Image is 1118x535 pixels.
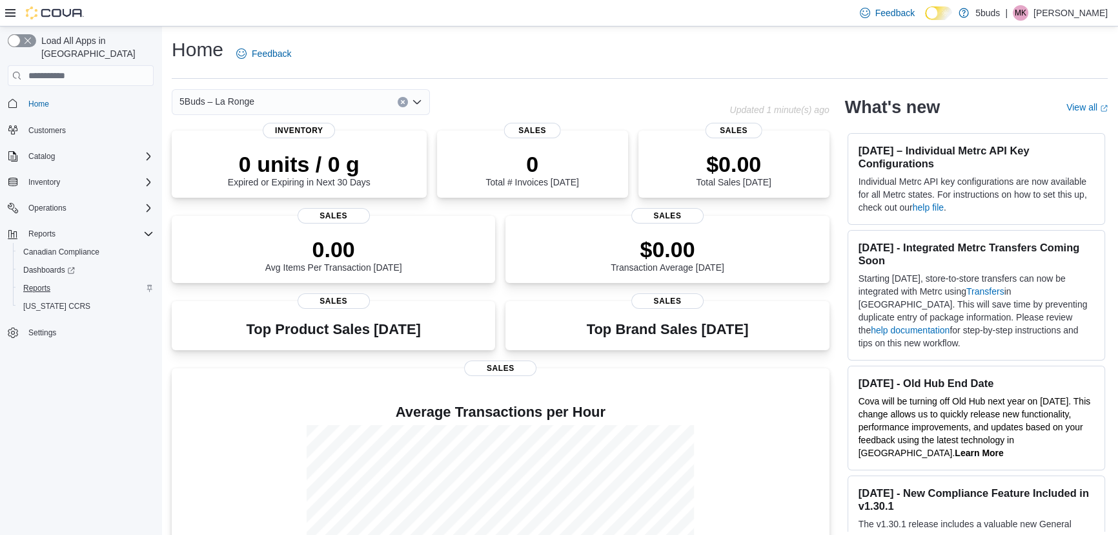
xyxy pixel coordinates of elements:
[696,151,771,187] div: Total Sales [DATE]
[26,6,84,19] img: Cova
[398,97,408,107] button: Clear input
[8,89,154,375] nav: Complex example
[23,96,54,112] a: Home
[3,147,159,165] button: Catalog
[1100,105,1108,112] svg: External link
[13,297,159,315] button: [US_STATE] CCRS
[18,299,154,314] span: Washington CCRS
[18,244,154,260] span: Canadian Compliance
[3,94,159,112] button: Home
[18,262,154,278] span: Dashboards
[1066,102,1108,112] a: View allExternal link
[23,122,154,138] span: Customers
[913,202,944,213] a: help file
[23,324,154,341] span: Settings
[263,123,335,138] span: Inventory
[705,123,762,138] span: Sales
[925,20,926,21] span: Dark Mode
[298,293,370,309] span: Sales
[23,200,154,216] span: Operations
[246,322,420,337] h3: Top Product Sales [DATE]
[3,199,159,217] button: Operations
[36,34,154,60] span: Load All Apps in [GEOGRAPHIC_DATA]
[485,151,578,177] p: 0
[298,208,370,224] span: Sales
[631,293,704,309] span: Sales
[966,286,1004,297] a: Transfers
[3,121,159,140] button: Customers
[875,6,915,19] span: Feedback
[23,95,154,111] span: Home
[503,123,561,138] span: Sales
[859,144,1094,170] h3: [DATE] – Individual Metrc API Key Configurations
[252,47,291,60] span: Feedback
[859,272,1094,350] p: Starting [DATE], store-to-store transfers can now be integrated with Metrc using in [GEOGRAPHIC_D...
[464,361,536,376] span: Sales
[23,283,50,293] span: Reports
[1015,5,1026,21] span: MK
[23,247,99,257] span: Canadian Compliance
[955,448,1003,458] a: Learn More
[3,173,159,191] button: Inventory
[265,236,402,273] div: Avg Items Per Transaction [DATE]
[18,280,154,296] span: Reports
[182,404,819,420] h4: Average Transactions per Hour
[485,151,578,187] div: Total # Invoices [DATE]
[23,174,154,190] span: Inventory
[845,97,940,118] h2: What's new
[18,262,80,278] a: Dashboards
[859,175,1094,214] p: Individual Metrc API key configurations are now available for all Metrc states. For instructions ...
[28,177,60,187] span: Inventory
[611,236,724,262] p: $0.00
[28,99,49,109] span: Home
[871,325,950,335] a: help documentation
[631,208,704,224] span: Sales
[28,151,55,162] span: Catalog
[23,149,60,164] button: Catalog
[975,5,1000,21] p: 5buds
[13,279,159,297] button: Reports
[23,265,75,275] span: Dashboards
[18,244,105,260] a: Canadian Compliance
[729,105,829,115] p: Updated 1 minute(s) ago
[696,151,771,177] p: $0.00
[23,301,90,311] span: [US_STATE] CCRS
[179,94,254,109] span: 5Buds – La Ronge
[28,203,66,213] span: Operations
[3,225,159,243] button: Reports
[1005,5,1008,21] p: |
[23,200,72,216] button: Operations
[23,174,65,190] button: Inventory
[265,236,402,262] p: 0.00
[859,241,1094,267] h3: [DATE] - Integrated Metrc Transfers Coming Soon
[23,149,154,164] span: Catalog
[23,226,61,242] button: Reports
[28,229,56,239] span: Reports
[23,226,154,242] span: Reports
[18,280,56,296] a: Reports
[28,328,56,338] span: Settings
[23,123,71,138] a: Customers
[18,299,96,314] a: [US_STATE] CCRS
[28,125,66,136] span: Customers
[1013,5,1028,21] div: Morgan Kinahan
[13,261,159,279] a: Dashboards
[859,377,1094,390] h3: [DATE] - Old Hub End Date
[231,41,296,67] a: Feedback
[859,487,1094,512] h3: [DATE] - New Compliance Feature Included in v1.30.1
[172,37,223,63] h1: Home
[859,396,1091,458] span: Cova will be turning off Old Hub next year on [DATE]. This change allows us to quickly release ne...
[228,151,371,187] div: Expired or Expiring in Next 30 Days
[3,323,159,342] button: Settings
[587,322,749,337] h3: Top Brand Sales [DATE]
[23,325,61,341] a: Settings
[13,243,159,261] button: Canadian Compliance
[925,6,952,20] input: Dark Mode
[412,97,422,107] button: Open list of options
[611,236,724,273] div: Transaction Average [DATE]
[1033,5,1108,21] p: [PERSON_NAME]
[228,151,371,177] p: 0 units / 0 g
